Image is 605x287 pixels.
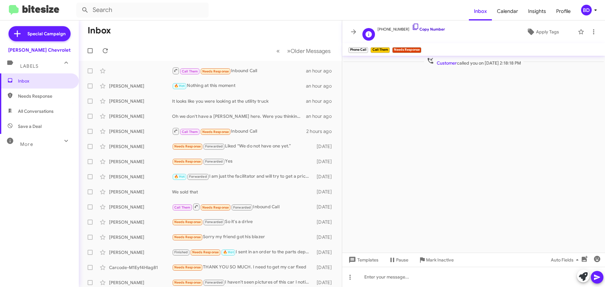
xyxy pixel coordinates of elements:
span: Forwarded [204,159,224,165]
span: Needs Response [174,280,201,284]
div: So it's a drive [172,218,314,226]
button: Templates [342,254,383,266]
div: [PERSON_NAME] [109,174,172,180]
span: Needs Response [174,144,201,148]
div: [PERSON_NAME] [109,189,172,195]
button: Previous [273,44,284,57]
span: Pause [396,254,408,266]
span: Needs Response [174,220,201,224]
span: Finished [174,250,188,254]
span: Forwarded [204,144,224,150]
a: Copy Number [412,27,445,32]
div: [PERSON_NAME] [109,158,172,165]
button: BD [576,5,598,15]
div: We sold that [172,189,314,195]
div: 2 hours ago [306,128,337,135]
div: Inbound Call [172,127,306,135]
button: Next [283,44,334,57]
a: Insights [523,2,551,20]
div: [DATE] [314,204,337,210]
a: Inbox [469,2,492,20]
div: [DATE] [314,189,337,195]
div: an hour ago [306,68,337,74]
nav: Page navigation example [273,44,334,57]
div: [PERSON_NAME] [109,98,172,104]
input: Search [76,3,209,18]
div: [DATE] [314,234,337,240]
span: » [287,47,291,55]
span: « [276,47,280,55]
a: Profile [551,2,576,20]
span: Needs Response [18,93,72,99]
div: [DATE] [314,158,337,165]
div: [PERSON_NAME] [109,113,172,119]
span: 🔥 Hot [174,84,185,88]
small: Call Them [371,47,389,53]
span: All Conversations [18,108,54,114]
span: Older Messages [291,48,331,55]
span: Needs Response [202,69,229,73]
div: [PERSON_NAME] [109,83,172,89]
span: Customer [437,60,457,66]
button: Apply Tags [510,26,575,37]
div: an hour ago [306,98,337,104]
div: [PERSON_NAME] Chevrolet [8,47,71,53]
div: [DATE] [314,279,337,286]
div: [DATE] [314,174,337,180]
div: Yes [172,158,314,165]
h1: Inbox [88,26,111,36]
small: Phone Call [349,47,368,53]
span: Needs Response [202,205,229,210]
button: Pause [383,254,413,266]
div: I sent in an order to the parts department for front front-mounted camera for my [STREET_ADDRESS]... [172,249,314,256]
div: It looks like you were looking at the utility truck [172,98,306,104]
span: Auto Fields [551,254,581,266]
span: Needs Response [174,265,201,269]
div: I am just the facilitator and will try to get a price that you like. [172,173,314,180]
span: Forwarded [232,204,252,210]
div: Inbound Call [172,203,314,211]
span: Needs Response [202,130,229,134]
span: 🔥 Hot [223,250,234,254]
span: More [20,141,33,147]
span: Save a Deal [18,123,42,129]
div: Inbound Call [172,67,306,75]
div: [PERSON_NAME] [109,279,172,286]
small: Needs Response [392,47,421,53]
span: Inbox [18,78,72,84]
button: Mark Inactive [413,254,459,266]
span: called you on [DATE] 2:18:18 PM [424,57,523,66]
a: Special Campaign [9,26,71,41]
span: Labels [20,63,38,69]
div: THANK YOU SO MUCH. I need to get my car fixed [172,264,314,271]
span: Needs Response [192,250,219,254]
span: Mark Inactive [426,254,454,266]
span: Apply Tags [536,26,559,37]
div: Liked “We do not have one yet.” [172,143,314,150]
span: 🔥 Hot [174,175,185,179]
span: Forwarded [204,280,224,286]
span: Forwarded [204,219,224,225]
div: Carcode-M1Eyf4Hlag81 [109,264,172,271]
span: Call Them [174,205,191,210]
div: [DATE] [314,264,337,271]
div: I haven't seen pictures of this car I noticed [172,279,314,286]
div: [PERSON_NAME] [109,234,172,240]
span: Forwarded [187,174,208,180]
span: Templates [347,254,378,266]
span: [PHONE_NUMBER] [377,23,445,32]
div: [DATE] [314,249,337,255]
div: [DATE] [314,219,337,225]
div: Nothing at this moment [172,82,306,89]
span: Call Them [182,69,198,73]
div: [DATE] [314,143,337,150]
div: [PERSON_NAME] [109,128,172,135]
div: an hour ago [306,83,337,89]
div: an hour ago [306,113,337,119]
span: Call Them [182,130,198,134]
button: Auto Fields [546,254,586,266]
div: [PERSON_NAME] [109,143,172,150]
div: [PERSON_NAME] [109,204,172,210]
